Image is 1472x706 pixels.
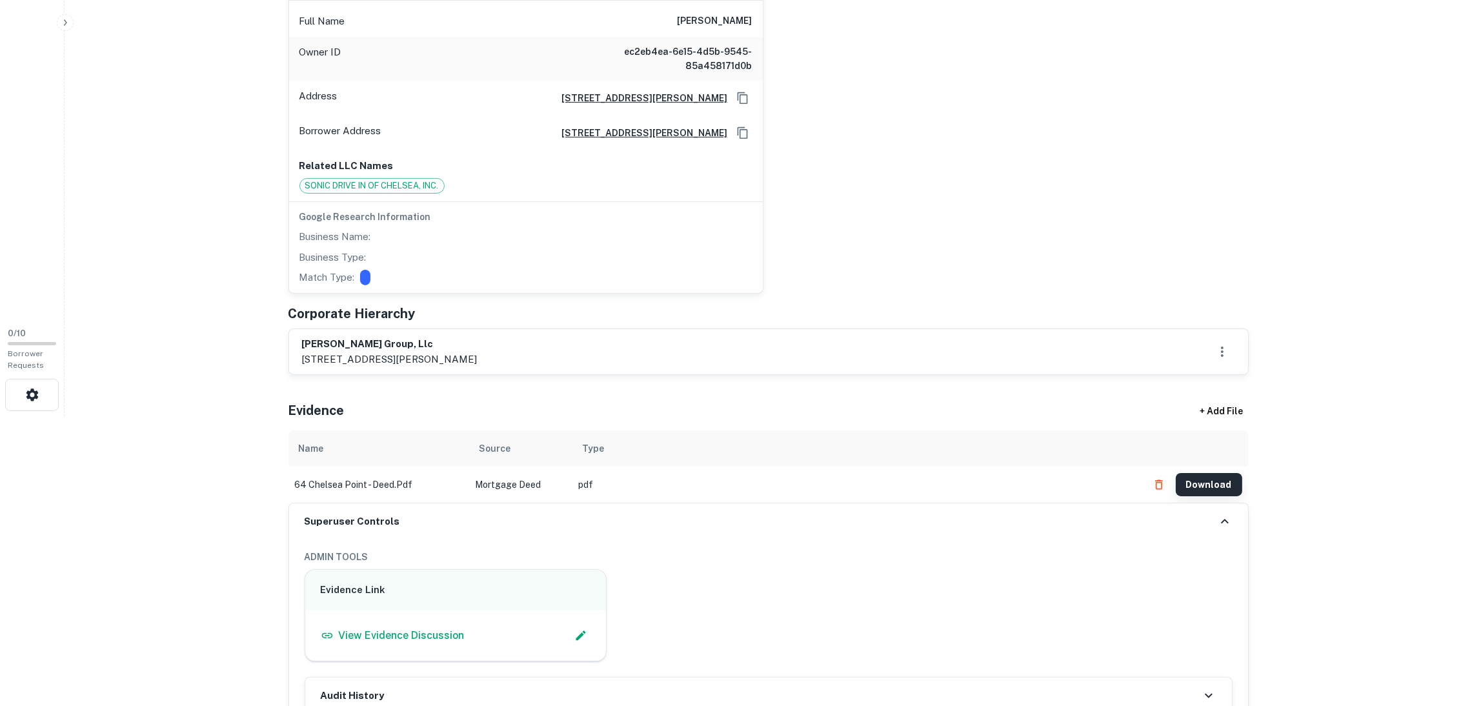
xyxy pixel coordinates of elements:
div: Type [583,441,605,456]
h5: Evidence [288,401,345,420]
h6: Superuser Controls [305,514,400,529]
h6: Evidence Link [321,583,591,598]
button: Copy Address [733,88,752,108]
button: Download [1176,473,1242,496]
div: Name [299,441,324,456]
h6: Google Research Information [299,210,752,224]
p: View Evidence Discussion [339,628,465,643]
p: Borrower Address [299,123,381,143]
a: [STREET_ADDRESS][PERSON_NAME] [552,91,728,105]
td: pdf [572,467,1141,503]
a: View Evidence Discussion [321,628,465,643]
span: SONIC DRIVE IN OF CHELSEA, INC. [300,179,444,192]
th: Type [572,430,1141,467]
p: Owner ID [299,45,341,73]
a: [STREET_ADDRESS][PERSON_NAME] [552,126,728,140]
h6: [PERSON_NAME] [678,14,752,29]
div: scrollable content [288,430,1249,503]
div: Source [479,441,511,456]
td: 64 chelsea point - deed.pdf [288,467,469,503]
h6: ADMIN TOOLS [305,550,1233,564]
p: Full Name [299,14,345,29]
th: Source [469,430,572,467]
p: Address [299,88,338,108]
span: Borrower Requests [8,349,44,370]
p: Business Name: [299,229,371,245]
h5: Corporate Hierarchy [288,304,416,323]
h6: Audit History [321,689,385,703]
button: Copy Address [733,123,752,143]
h6: [PERSON_NAME] group, llc [302,337,478,352]
td: Mortgage Deed [469,467,572,503]
button: Edit Slack Link [571,626,590,645]
h6: ec2eb4ea-6e15-4d5b-9545-85a458171d0b [598,45,752,73]
iframe: Chat Widget [1407,603,1472,665]
div: + Add File [1176,399,1267,423]
p: Business Type: [299,250,367,265]
button: Delete file [1147,474,1171,495]
p: Match Type: [299,270,355,285]
p: [STREET_ADDRESS][PERSON_NAME] [302,352,478,367]
th: Name [288,430,469,467]
span: 0 / 10 [8,328,26,338]
p: Related LLC Names [299,158,752,174]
